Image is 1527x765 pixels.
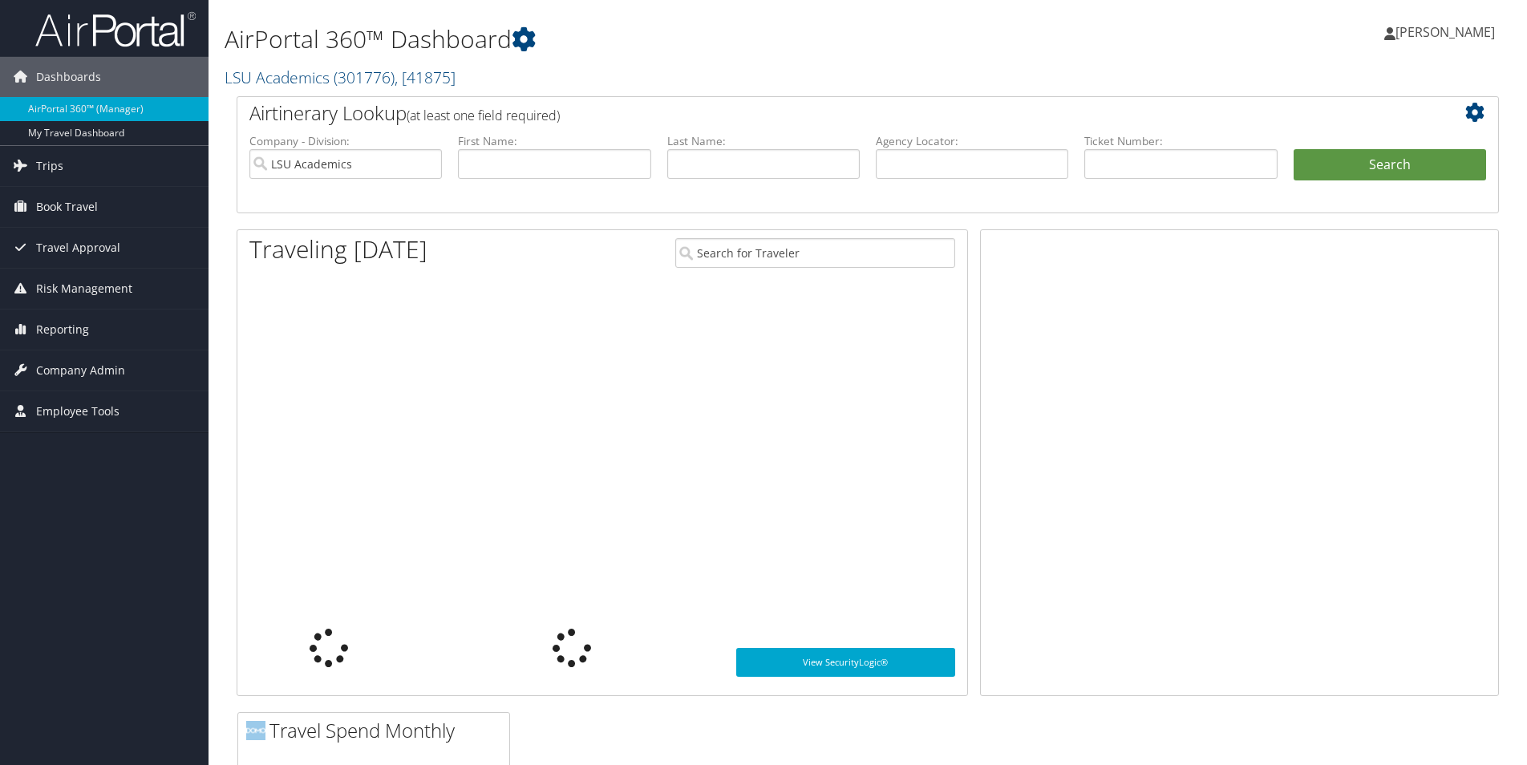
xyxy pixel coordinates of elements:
[225,67,456,88] a: LSU Academics
[36,57,101,97] span: Dashboards
[1084,133,1277,149] label: Ticket Number:
[667,133,860,149] label: Last Name:
[249,99,1381,127] h2: Airtinerary Lookup
[249,233,427,266] h1: Traveling [DATE]
[1395,23,1495,41] span: [PERSON_NAME]
[36,146,63,186] span: Trips
[36,350,125,391] span: Company Admin
[407,107,560,124] span: (at least one field required)
[334,67,395,88] span: ( 301776 )
[876,133,1068,149] label: Agency Locator:
[458,133,650,149] label: First Name:
[1384,8,1511,56] a: [PERSON_NAME]
[36,228,120,268] span: Travel Approval
[36,310,89,350] span: Reporting
[36,187,98,227] span: Book Travel
[246,717,509,744] h2: Travel Spend Monthly
[675,238,955,268] input: Search for Traveler
[1294,149,1486,181] button: Search
[246,721,265,740] img: domo-logo.png
[36,391,119,431] span: Employee Tools
[395,67,456,88] span: , [ 41875 ]
[225,22,1082,56] h1: AirPortal 360™ Dashboard
[35,10,196,48] img: airportal-logo.png
[249,133,442,149] label: Company - Division:
[36,269,132,309] span: Risk Management
[736,648,955,677] a: View SecurityLogic®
